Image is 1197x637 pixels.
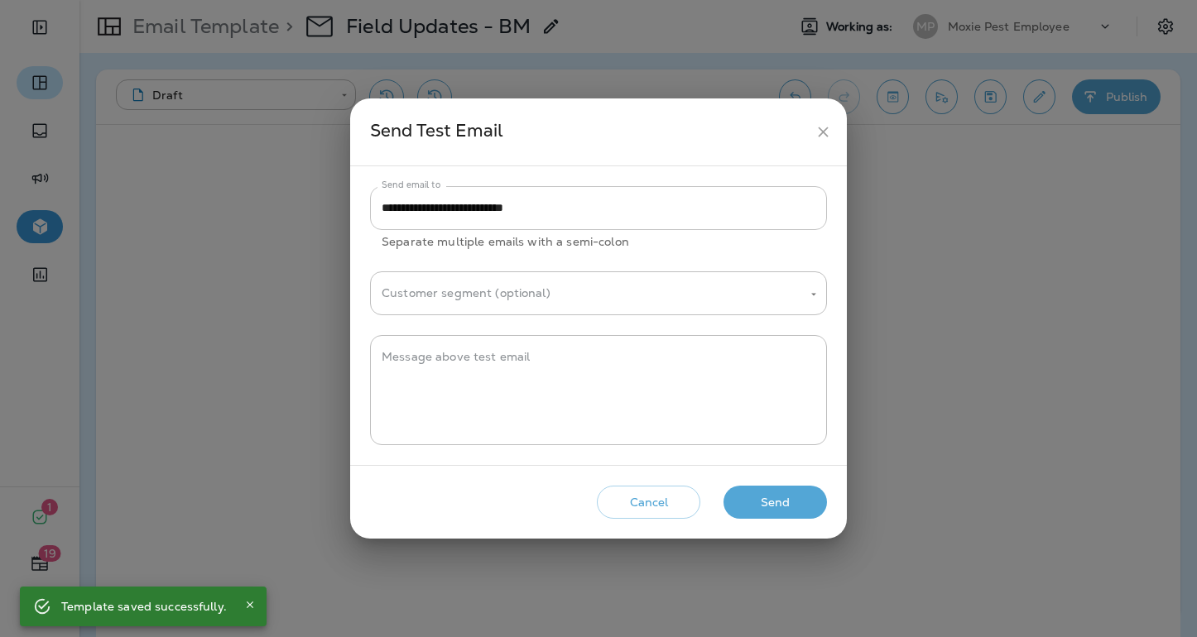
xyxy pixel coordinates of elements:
p: Separate multiple emails with a semi-colon [382,232,815,251]
div: Template saved successfully. [61,591,227,621]
div: Send Test Email [370,117,808,147]
button: Open [806,287,821,302]
label: Send email to [382,179,440,191]
button: close [808,117,839,147]
button: Cancel [597,486,700,520]
button: Close [240,595,260,615]
button: Send [723,486,827,520]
